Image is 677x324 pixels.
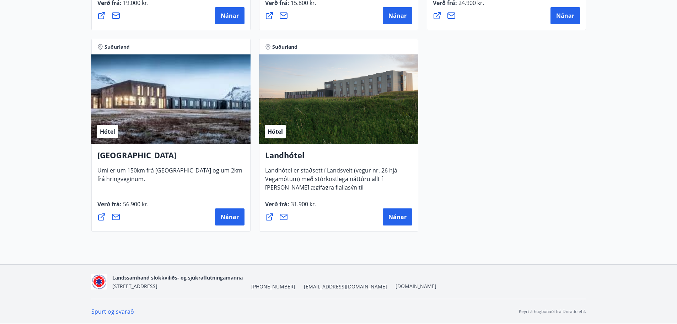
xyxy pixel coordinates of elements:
span: Nánar [221,12,239,20]
span: 56.900 kr. [122,200,149,208]
img: 5co5o51sp293wvT0tSE6jRQ7d6JbxoluH3ek357x.png [91,274,107,290]
span: 31.900 kr. [289,200,316,208]
button: Nánar [550,7,580,24]
span: Verð frá : [265,200,316,214]
span: Hótel [100,128,115,136]
span: Landhótel er staðsett í Landsveit (vegur nr. 26 hjá Vegamótum) með stórkostlega náttúru allt í [P... [265,166,397,214]
span: [EMAIL_ADDRESS][DOMAIN_NAME] [304,283,387,290]
button: Nánar [215,7,245,24]
span: Nánar [221,213,239,221]
button: Nánar [383,7,412,24]
span: Verð frá : [97,200,149,214]
a: Spurt og svarað [91,308,134,315]
button: Nánar [383,208,412,225]
span: Hótel [268,128,283,136]
span: Suðurland [272,43,297,51]
button: Nánar [215,208,245,225]
span: Suðurland [104,43,130,51]
span: [STREET_ADDRESS] [112,283,157,290]
span: Nánar [388,12,407,20]
h4: Landhótel [265,150,412,166]
a: [DOMAIN_NAME] [396,283,436,290]
span: Nánar [388,213,407,221]
span: Umi er um 150km frá [GEOGRAPHIC_DATA] og um 2km frá hringveginum. [97,166,242,188]
span: Landssamband slökkviliðs- og sjúkraflutningamanna [112,274,243,281]
span: Nánar [556,12,574,20]
p: Keyrt á hugbúnaði frá Dorado ehf. [519,308,586,315]
h4: [GEOGRAPHIC_DATA] [97,150,245,166]
span: [PHONE_NUMBER] [251,283,295,290]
